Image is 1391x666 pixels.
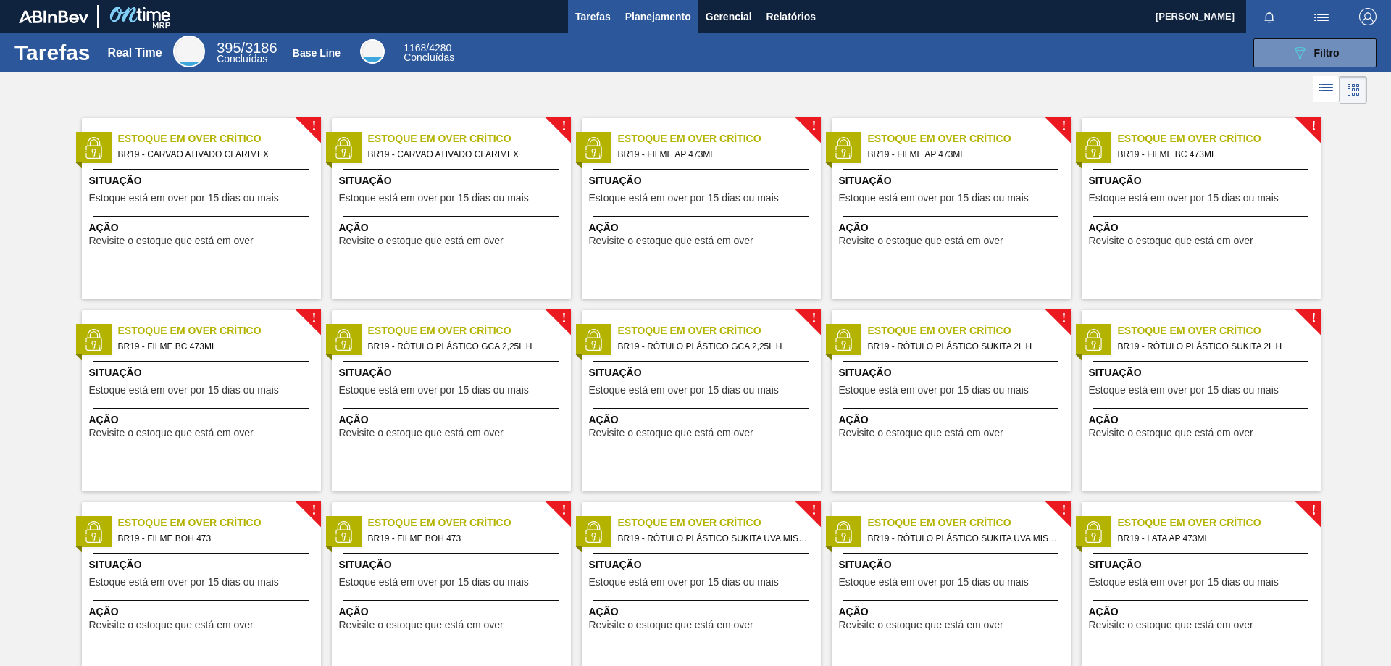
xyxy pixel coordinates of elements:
span: Ação [89,604,317,620]
span: Estoque está em over por 15 dias ou mais [589,577,779,588]
span: BR19 - RÓTULO PLÁSTICO SUKITA UVA MISTA 2L H [868,530,1059,546]
span: Estoque está em over por 15 dias ou mais [839,577,1029,588]
span: Situação [1089,365,1317,380]
span: Situação [589,173,817,188]
span: Estoque em Over Crítico [118,515,321,530]
span: Estoque em Over Crítico [368,323,571,338]
span: ! [1311,505,1316,516]
span: ! [811,505,816,516]
span: Ação [339,412,567,428]
span: Revisite o estoque que está em over [839,236,1003,246]
span: Tarefas [575,8,611,25]
span: Estoque está em over por 15 dias ou mais [339,193,529,204]
span: / 3186 [217,40,277,56]
img: status [582,329,604,351]
img: userActions [1313,8,1330,25]
span: Revisite o estoque que está em over [839,428,1003,438]
span: ! [811,313,816,324]
span: Ação [1089,220,1317,236]
img: status [832,137,854,159]
span: Revisite o estoque que está em over [589,620,753,630]
span: Revisite o estoque que está em over [839,620,1003,630]
span: Ação [839,220,1067,236]
div: Base Line [404,43,454,62]
span: Revisite o estoque que está em over [339,428,504,438]
img: status [1082,521,1104,543]
div: Visão em Cards [1340,76,1367,104]
div: Base Line [293,47,341,59]
span: Estoque está em over por 15 dias ou mais [589,193,779,204]
span: Ação [339,220,567,236]
span: Revisite o estoque que está em over [89,620,254,630]
span: BR19 - RÓTULO PLÁSTICO SUKITA UVA MISTA 2L H [618,530,809,546]
span: Estoque está em over por 15 dias ou mais [89,577,279,588]
span: Estoque em Over Crítico [1118,323,1321,338]
span: Estoque está em over por 15 dias ou mais [339,385,529,396]
span: Situação [589,557,817,573]
span: Situação [1089,557,1317,573]
span: ! [1061,505,1066,516]
span: ! [312,505,316,516]
img: status [83,137,104,159]
span: Ação [589,220,817,236]
span: ! [561,505,566,516]
span: ! [1061,313,1066,324]
img: status [582,137,604,159]
span: Estoque em Over Crítico [868,323,1071,338]
span: Estoque em Over Crítico [1118,131,1321,146]
span: Ação [839,604,1067,620]
span: ! [312,121,316,132]
img: status [333,521,354,543]
span: Revisite o estoque que está em over [1089,428,1253,438]
span: BR19 - CARVAO ATIVADO CLARIMEX [368,146,559,162]
span: BR19 - FILME BOH 473 [118,530,309,546]
img: TNhmsLtSVTkK8tSr43FrP2fwEKptu5GPRR3wAAAABJRU5ErkJggg== [19,10,88,23]
div: Real Time [173,36,205,67]
span: Estoque está em over por 15 dias ou mais [1089,193,1279,204]
img: status [1082,137,1104,159]
span: Revisite o estoque que está em over [89,428,254,438]
div: Real Time [217,42,277,64]
span: Ação [1089,604,1317,620]
span: Planejamento [625,8,691,25]
span: Estoque em Over Crítico [618,323,821,338]
span: ! [1311,313,1316,324]
span: Relatórios [766,8,816,25]
span: Estoque está em over por 15 dias ou mais [89,385,279,396]
span: Situação [589,365,817,380]
span: Estoque em Over Crítico [368,515,571,530]
span: BR19 - RÓTULO PLÁSTICO GCA 2,25L H [368,338,559,354]
span: Revisite o estoque que está em over [589,236,753,246]
span: / 4280 [404,42,451,54]
span: Revisite o estoque que está em over [1089,620,1253,630]
span: Ação [839,412,1067,428]
img: Logout [1359,8,1377,25]
span: Estoque em Over Crítico [118,323,321,338]
div: Base Line [360,39,385,64]
span: Estoque em Over Crítico [618,515,821,530]
img: status [83,329,104,351]
span: ! [561,121,566,132]
span: Situação [339,173,567,188]
span: Situação [839,365,1067,380]
span: BR19 - RÓTULO PLÁSTICO SUKITA 2L H [868,338,1059,354]
span: Estoque está em over por 15 dias ou mais [89,193,279,204]
span: Estoque está em over por 15 dias ou mais [1089,385,1279,396]
span: Situação [89,173,317,188]
span: Revisite o estoque que está em over [89,236,254,246]
span: Estoque em Over Crítico [368,131,571,146]
img: status [333,137,354,159]
span: Ação [589,604,817,620]
span: Estoque em Over Crítico [868,515,1071,530]
h1: Tarefas [14,44,91,61]
span: BR19 - FILME BOH 473 [368,530,559,546]
span: Estoque está em over por 15 dias ou mais [339,577,529,588]
span: Ação [339,604,567,620]
button: Notificações [1246,7,1292,27]
span: Situação [839,173,1067,188]
span: Situação [89,365,317,380]
span: Estoque está em over por 15 dias ou mais [589,385,779,396]
span: Revisite o estoque que está em over [1089,236,1253,246]
span: ! [561,313,566,324]
span: Estoque em Over Crítico [618,131,821,146]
